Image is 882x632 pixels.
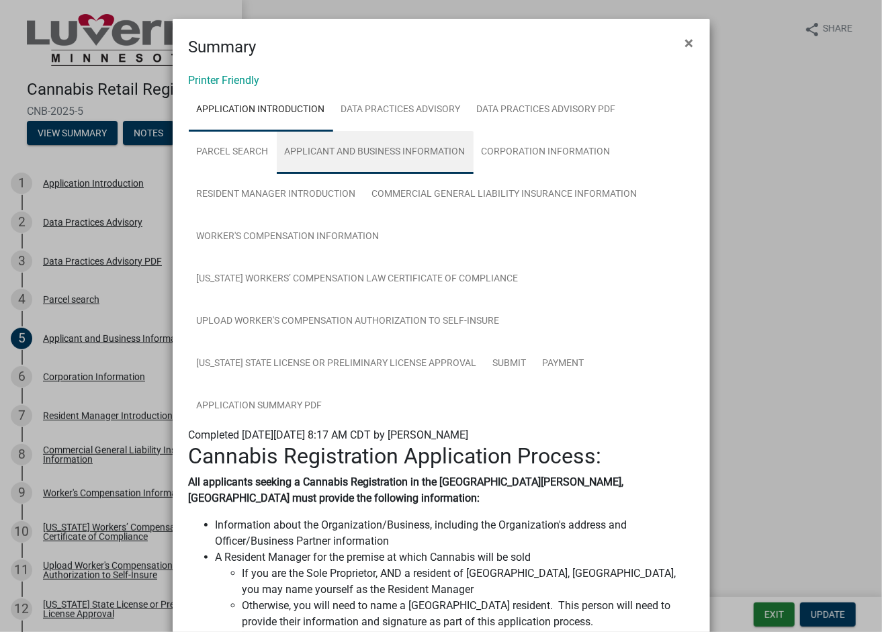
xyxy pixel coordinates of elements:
[469,89,624,132] a: Data Practices Advisory PDF
[189,35,257,59] h4: Summary
[189,216,388,259] a: Worker's Compensation Information
[189,443,694,469] h2: Cannabis Registration Application Process:
[189,131,277,174] a: Parcel search
[474,131,619,174] a: Corporation Information
[242,566,694,598] li: If you are the Sole Proprietor, AND a resident of [GEOGRAPHIC_DATA], [GEOGRAPHIC_DATA], you may n...
[189,173,364,216] a: Resident Manager Introduction
[189,89,333,132] a: Application Introduction
[685,34,694,52] span: ×
[189,343,485,386] a: [US_STATE] State License or Preliminary License Approval
[364,173,646,216] a: Commercial General Liability Insurance Information
[189,258,527,301] a: [US_STATE] Workers’ Compensation Law Certificate of Compliance
[535,343,592,386] a: Payment
[242,598,694,630] li: Otherwise, you will need to name a [GEOGRAPHIC_DATA] resident. This person will need to provide t...
[189,476,624,504] strong: All applicants seeking a Cannabis Registration in the [GEOGRAPHIC_DATA][PERSON_NAME], [GEOGRAPHIC...
[189,385,330,428] a: Application Summary PDF
[277,131,474,174] a: Applicant and Business Information
[333,89,469,132] a: Data Practices Advisory
[189,74,260,87] a: Printer Friendly
[216,517,694,549] li: Information about the Organization/Business, including the Organization's address and Officer/Bus...
[674,24,705,62] button: Close
[485,343,535,386] a: Submit
[189,428,469,441] span: Completed [DATE][DATE] 8:17 AM CDT by [PERSON_NAME]
[189,300,508,343] a: Upload Worker's Compensation Authorization to Self-Insure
